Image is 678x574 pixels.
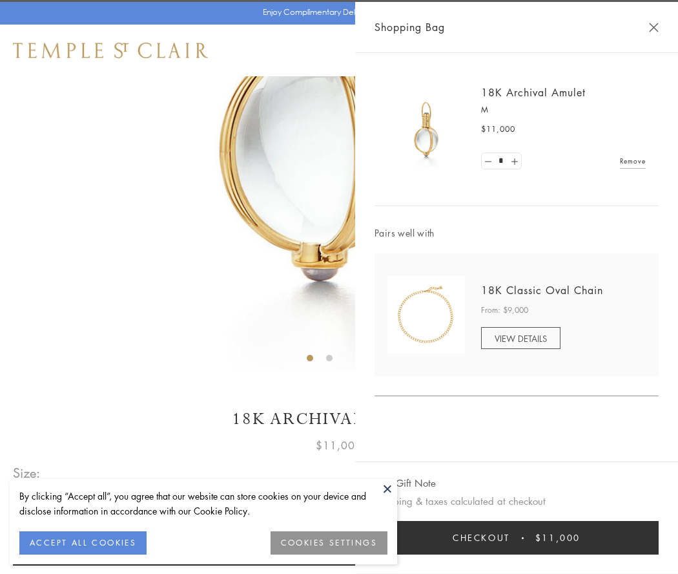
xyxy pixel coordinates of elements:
[375,493,659,509] p: Shipping & taxes calculated at checkout
[316,437,362,454] span: $11,000
[535,531,580,545] span: $11,000
[13,43,208,58] img: Temple St. Clair
[375,475,436,491] button: Add Gift Note
[375,19,445,36] span: Shopping Bag
[508,153,520,169] a: Set quantity to 2
[375,226,659,240] span: Pairs well with
[271,531,387,555] button: COOKIES SETTINGS
[375,521,659,555] button: Checkout $11,000
[649,23,659,32] button: Close Shopping Bag
[481,304,528,317] span: From: $9,000
[13,408,665,430] h1: 18K Archival Amulet
[387,90,465,168] img: 18K Archival Amulet
[495,332,547,345] span: VIEW DETAILS
[19,531,147,555] button: ACCEPT ALL COOKIES
[481,85,586,100] a: 18K Archival Amulet
[19,489,387,518] div: By clicking “Accept all”, you agree that our website can store cookies on your device and disclos...
[263,6,409,19] p: Enjoy Complimentary Delivery & Returns
[453,531,510,545] span: Checkout
[482,153,495,169] a: Set quantity to 0
[387,276,465,354] img: N88865-OV18
[481,327,560,349] a: VIEW DETAILS
[13,462,41,484] span: Size:
[481,123,515,136] span: $11,000
[620,154,646,168] a: Remove
[481,103,646,116] p: M
[481,283,603,297] a: 18K Classic Oval Chain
